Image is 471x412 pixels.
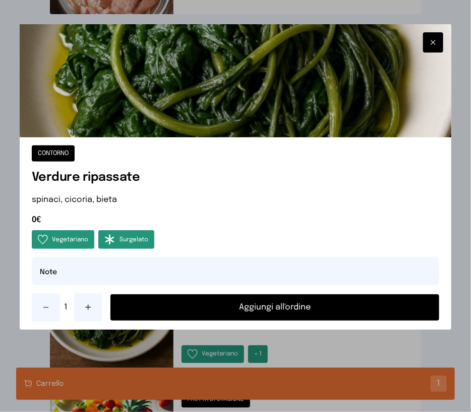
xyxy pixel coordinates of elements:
span: 1 [64,301,70,314]
span: 0€ [32,214,439,226]
span: Vegetariano [52,236,88,244]
button: CONTORNO [32,145,75,162]
button: Aggiungi all'ordine [110,294,439,321]
button: Vegetariano [32,230,94,249]
img: Verdure ripassate [20,24,451,137]
p: spinaci, cicoria, bieta [32,194,439,206]
h1: Verdure ripassate [32,170,439,186]
span: Surgelato [120,236,148,244]
button: Surgelato [98,230,154,249]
